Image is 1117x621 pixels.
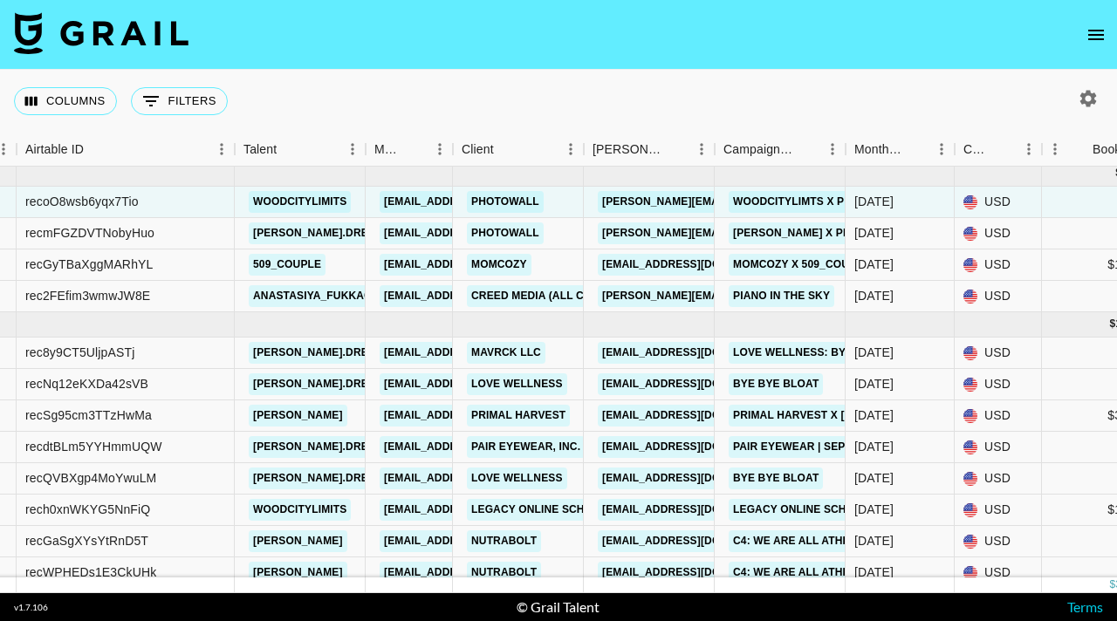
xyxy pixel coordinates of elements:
a: [EMAIL_ADDRESS][DOMAIN_NAME] [598,436,793,458]
button: Sort [904,137,929,161]
div: © Grail Talent [517,598,600,616]
a: [EMAIL_ADDRESS][DOMAIN_NAME] [598,342,793,364]
div: USD [955,187,1042,218]
img: Grail Talent [14,12,188,54]
a: [PERSON_NAME] [249,405,347,427]
a: woodcitylimits [249,499,351,521]
a: [PERSON_NAME] [249,562,347,583]
a: [EMAIL_ADDRESS][PERSON_NAME][DOMAIN_NAME] [380,530,664,552]
button: open drawer [1079,17,1114,52]
div: $ [1109,317,1115,331]
div: Month Due [854,133,904,167]
button: Menu [929,136,955,162]
div: Currency [955,133,1042,167]
div: recSg95cm3TTzHwMa [25,406,152,424]
a: Love Wellness [467,373,567,395]
button: Menu [427,136,453,162]
a: [EMAIL_ADDRESS][PERSON_NAME][DOMAIN_NAME] [380,562,664,583]
div: Client [453,133,584,167]
div: Sep '25 [854,406,894,424]
a: Legacy Online School x woodcitylimits [729,499,980,521]
a: [EMAIL_ADDRESS][DOMAIN_NAME] [598,499,793,521]
div: Booker [584,133,715,167]
button: Sort [84,137,108,161]
div: recWPHEDs1E3CkUHk [25,563,156,581]
div: Aug '25 [854,256,894,273]
button: Menu [558,136,584,162]
a: Momcozy x 509_couple [729,254,874,276]
a: [PERSON_NAME].drew [249,222,382,244]
a: Primal Harvest x [PERSON_NAME] [729,405,935,427]
button: Sort [664,137,689,161]
a: [EMAIL_ADDRESS][PERSON_NAME][DOMAIN_NAME] [380,342,664,364]
div: recNq12eKXDa42sVB [25,375,148,392]
button: Menu [819,136,846,162]
button: Sort [1068,137,1093,161]
div: USD [955,400,1042,432]
a: [PERSON_NAME].drew [249,342,382,364]
a: [EMAIL_ADDRESS][DOMAIN_NAME] [598,467,793,489]
div: [PERSON_NAME] [593,133,664,167]
button: Menu [209,136,235,162]
div: recdtBLm5YYHmmUQW [25,438,162,455]
div: Campaign (Type) [723,133,795,167]
a: [PERSON_NAME] [249,530,347,552]
a: Pair Eyewear | September [729,436,894,458]
a: woodcitylimts x Photowall (#YYWM1ZOF) [729,191,985,213]
div: Campaign (Type) [715,133,846,167]
div: Sep '25 [854,532,894,549]
div: Sep '25 [854,501,894,518]
div: Airtable ID [25,133,84,167]
a: [PERSON_NAME].drew [249,467,382,489]
div: USD [955,463,1042,495]
a: [EMAIL_ADDRESS][PERSON_NAME][DOMAIN_NAME] [380,285,664,307]
a: [EMAIL_ADDRESS][PERSON_NAME][DOMAIN_NAME] [380,405,664,427]
a: Creed Media (All Campaigns) [467,285,648,307]
a: [EMAIL_ADDRESS][PERSON_NAME][DOMAIN_NAME] [380,467,664,489]
a: PhotoWall [467,191,544,213]
div: recQVBXgp4MoYwuLM [25,469,156,487]
a: Bye Bye Bloat [729,373,823,395]
div: rec2FEfim3wmwJW8E [25,287,150,304]
div: Sep '25 [854,469,894,487]
a: [EMAIL_ADDRESS][PERSON_NAME][DOMAIN_NAME] [380,254,664,276]
button: Sort [795,137,819,161]
div: Currency [963,133,991,167]
a: [EMAIL_ADDRESS][PERSON_NAME][DOMAIN_NAME] [380,222,664,244]
div: Aug '25 [854,193,894,210]
a: C4: We Are All Athletes x [PERSON_NAME] Video 2 [729,562,1030,583]
a: [PERSON_NAME].drew [249,373,382,395]
div: Sep '25 [854,375,894,392]
div: USD [955,369,1042,400]
a: [EMAIL_ADDRESS][DOMAIN_NAME] [598,405,793,427]
a: Piano in the Sky [729,285,834,307]
a: Mavrck LLC [467,342,545,364]
div: USD [955,338,1042,369]
div: USD [955,249,1042,281]
div: Aug '25 [854,287,894,304]
div: recoO8wsb6yqx7Tio [25,193,139,210]
div: USD [955,218,1042,249]
a: [EMAIL_ADDRESS][DOMAIN_NAME] [598,530,793,552]
a: Love Wellness [467,467,567,489]
div: Client [462,133,494,167]
a: [EMAIL_ADDRESS][PERSON_NAME][DOMAIN_NAME] [380,499,664,521]
div: recGaSgXYsYtRnD5T [25,532,148,549]
a: Pair Eyewear, Inc. [467,436,585,458]
a: PhotoWall [467,222,544,244]
div: recmFGZDVTNobyHuo [25,224,154,242]
a: [EMAIL_ADDRESS][PERSON_NAME][DOMAIN_NAME] [380,373,664,395]
button: Menu [689,136,715,162]
button: Menu [339,136,366,162]
div: Sep '25 [854,563,894,581]
a: Nutrabolt [467,562,541,583]
a: [PERSON_NAME].drew [249,436,382,458]
div: recGyTBaXggMARhYL [25,256,154,273]
a: Bye Bye Bloat [729,467,823,489]
div: rec8y9CT5UljpASTj [25,344,134,361]
a: Terms [1067,598,1103,615]
a: anastasiya_fukkacumi1 [249,285,401,307]
button: Sort [494,137,518,161]
div: Aug '25 [854,224,894,242]
a: C4: We Are All Athletes x [PERSON_NAME] [729,530,984,552]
